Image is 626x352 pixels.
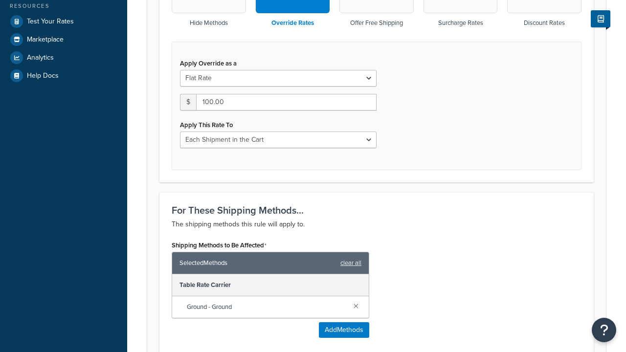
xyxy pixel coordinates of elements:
[592,318,616,342] button: Open Resource Center
[27,72,59,80] span: Help Docs
[180,60,237,67] label: Apply Override as a
[7,49,120,66] a: Analytics
[27,18,74,26] span: Test Your Rates
[190,20,228,26] h3: Hide Methods
[7,31,120,48] a: Marketplace
[179,256,335,270] span: Selected Methods
[350,20,403,26] h3: Offer Free Shipping
[172,242,267,249] label: Shipping Methods to Be Affected
[438,20,483,26] h3: Surcharge Rates
[524,20,565,26] h3: Discount Rates
[7,67,120,85] a: Help Docs
[7,2,120,10] div: Resources
[172,274,369,296] div: Table Rate Carrier
[180,94,196,110] span: $
[271,20,314,26] h3: Override Rates
[340,256,361,270] a: clear all
[591,10,610,27] button: Show Help Docs
[172,219,581,230] p: The shipping methods this rule will apply to.
[7,13,120,30] a: Test Your Rates
[27,36,64,44] span: Marketplace
[180,121,233,129] label: Apply This Rate To
[172,205,581,216] h3: For These Shipping Methods...
[319,322,369,338] button: AddMethods
[187,300,346,314] span: Ground - Ground
[27,54,54,62] span: Analytics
